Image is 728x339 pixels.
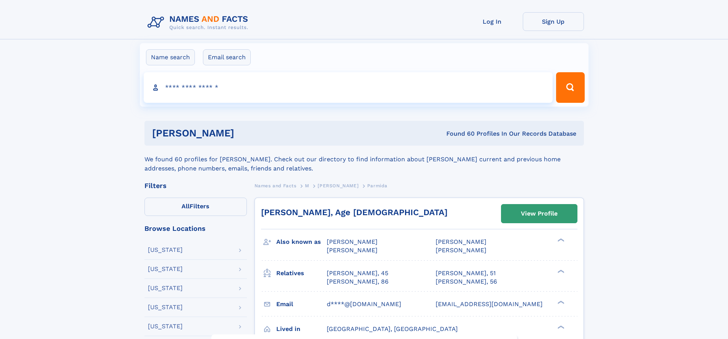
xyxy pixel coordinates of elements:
label: Filters [144,198,247,216]
a: View Profile [501,204,577,223]
button: Search Button [556,72,584,103]
a: Sign Up [523,12,584,31]
h3: Lived in [276,323,327,336]
h1: [PERSON_NAME] [152,128,340,138]
div: ❯ [556,300,565,305]
div: [US_STATE] [148,304,183,310]
div: ❯ [556,324,565,329]
a: [PERSON_NAME], 51 [436,269,496,277]
span: [PERSON_NAME] [436,247,486,254]
label: Name search [146,49,195,65]
a: Log In [462,12,523,31]
a: Names and Facts [255,181,297,190]
div: [US_STATE] [148,266,183,272]
div: ❯ [556,269,565,274]
h3: Email [276,298,327,311]
div: Filters [144,182,247,189]
a: [PERSON_NAME], Age [DEMOGRAPHIC_DATA] [261,208,448,217]
span: Parmida [367,183,388,188]
h3: Also known as [276,235,327,248]
div: Found 60 Profiles In Our Records Database [340,130,576,138]
div: ❯ [556,238,565,243]
div: [US_STATE] [148,285,183,291]
div: [US_STATE] [148,247,183,253]
span: [PERSON_NAME] [327,247,378,254]
div: We found 60 profiles for [PERSON_NAME]. Check out our directory to find information about [PERSON... [144,146,584,173]
a: M [305,181,309,190]
span: All [182,203,190,210]
img: Logo Names and Facts [144,12,255,33]
input: search input [144,72,553,103]
label: Email search [203,49,251,65]
a: [PERSON_NAME] [318,181,358,190]
a: [PERSON_NAME], 45 [327,269,388,277]
span: [PERSON_NAME] [327,238,378,245]
a: [PERSON_NAME], 86 [327,277,389,286]
span: [GEOGRAPHIC_DATA], [GEOGRAPHIC_DATA] [327,325,458,333]
span: M [305,183,309,188]
div: View Profile [521,205,558,222]
span: [PERSON_NAME] [318,183,358,188]
div: [US_STATE] [148,323,183,329]
div: Browse Locations [144,225,247,232]
span: [EMAIL_ADDRESS][DOMAIN_NAME] [436,300,543,308]
h3: Relatives [276,267,327,280]
a: [PERSON_NAME], 56 [436,277,497,286]
span: [PERSON_NAME] [436,238,486,245]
